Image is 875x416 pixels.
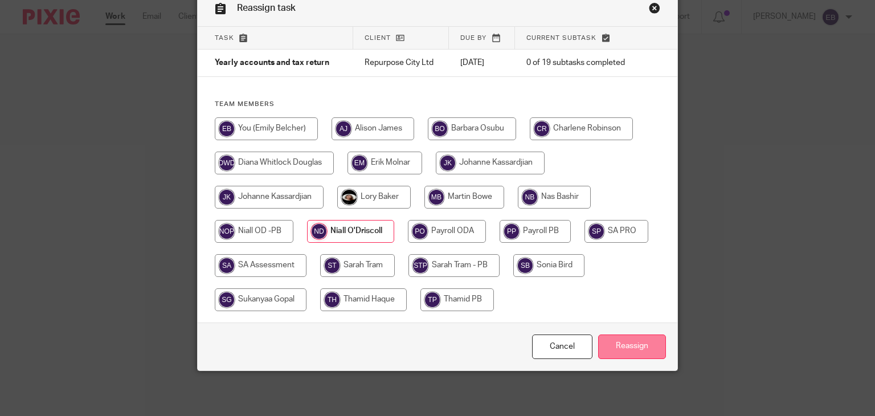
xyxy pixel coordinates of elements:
[460,35,486,41] span: Due by
[515,50,642,77] td: 0 of 19 subtasks completed
[237,3,296,13] span: Reassign task
[215,35,234,41] span: Task
[598,335,666,359] input: Reassign
[365,57,437,68] p: Repurpose City Ltd
[526,35,596,41] span: Current subtask
[649,2,660,18] a: Close this dialog window
[532,335,592,359] a: Close this dialog window
[365,35,391,41] span: Client
[460,57,504,68] p: [DATE]
[215,100,661,109] h4: Team members
[215,59,329,67] span: Yearly accounts and tax return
